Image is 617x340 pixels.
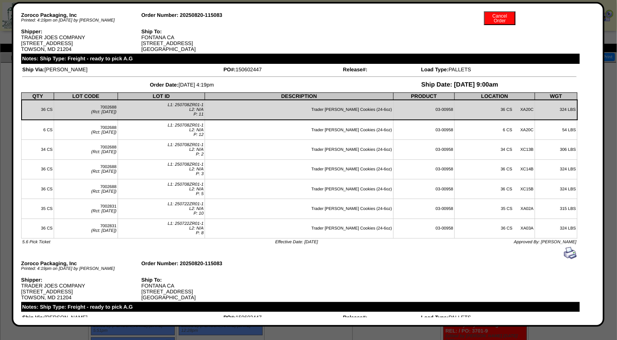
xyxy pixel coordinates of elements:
td: Trader [PERSON_NAME] Cookies (24-6oz) [205,140,394,159]
span: Effective Date: [DATE] [275,240,318,244]
div: Order Number: 20250820-115083 [141,260,261,266]
span: (Rct: [DATE]) [91,209,117,213]
td: 324 LBS [535,159,577,179]
span: (Rct: [DATE]) [91,169,117,174]
td: 150602447 [223,314,342,321]
td: 36 CS XC15B [455,179,535,199]
span: (Rct: [DATE]) [91,189,117,194]
td: 7002688 [54,100,118,120]
td: 03-00958 [393,140,454,159]
th: PRODUCT [393,92,454,100]
img: print.gif [564,247,577,259]
span: Order Date: [150,82,178,88]
div: Notes: Ship Type: Freight - ready to pick A.G [21,54,580,64]
span: L1: 250708ZR01-1 L2: N/A P: 12 [168,123,204,137]
td: [DATE] 4:19pm [22,81,342,89]
td: Trader [PERSON_NAME] Cookies (24-6oz) [205,179,394,199]
div: Zoroco Packaging, Inc [21,260,142,266]
div: Printed: 4:19pm on [DATE] by [PERSON_NAME] [21,18,142,23]
td: 150602447 [223,66,342,73]
span: PO#: [223,315,236,320]
td: 03-00958 [393,199,454,219]
button: CancelOrder [484,11,515,25]
td: Trader [PERSON_NAME] Cookies (24-6oz) [205,100,394,120]
td: 6 CS [22,120,54,140]
span: Release#: [343,67,367,72]
div: Ship To: [141,29,261,34]
td: 7002688 [54,159,118,179]
div: FONTANA CA [STREET_ADDRESS] [GEOGRAPHIC_DATA] [141,277,261,300]
td: 54 LBS [535,120,577,140]
td: 36 CS [22,159,54,179]
div: FONTANA CA [STREET_ADDRESS] [GEOGRAPHIC_DATA] [141,29,261,52]
td: 7002831 [54,219,118,238]
td: Trader [PERSON_NAME] Cookies (24-6oz) [205,159,394,179]
td: 35 CS [22,199,54,219]
td: 36 CS XC14B [455,159,535,179]
span: L1: 250722ZR01-1 L2: N/A P: 8 [168,221,204,235]
span: Approved By: [PERSON_NAME] [514,240,577,244]
span: Load Type: [421,315,448,320]
th: LOCATION [455,92,535,100]
span: (Rct: [DATE]) [91,150,117,154]
span: (Rct: [DATE]) [91,228,117,233]
td: 7002831 [54,199,118,219]
span: Release#: [343,315,367,320]
td: 03-00958 [393,219,454,238]
span: L1: 250708ZR01-1 L2: N/A P: 3 [168,162,204,176]
div: Shipper: [21,29,142,34]
td: 35 CS XA02A [455,199,535,219]
span: (Rct: [DATE]) [91,110,117,114]
span: L1: 250722ZR01-1 L2: N/A P: 10 [168,202,204,216]
td: 36 CS XA20C [455,100,535,120]
span: 5.6 Pick Ticket [22,240,50,244]
td: 34 CS XC13B [455,140,535,159]
td: 315 LBS [535,199,577,219]
td: 03-00958 [393,179,454,199]
td: 6 CS XA20C [455,120,535,140]
td: 306 LBS [535,140,577,159]
div: Zoroco Packaging, Inc [21,12,142,18]
td: PALLETS [421,66,577,73]
td: 36 CS [22,219,54,238]
div: TRADER JOES COMPANY [STREET_ADDRESS] TOWSON, MD 21204 [21,277,142,300]
th: LOT CODE [54,92,118,100]
td: 7002688 [54,140,118,159]
th: DESCRIPTION [205,92,394,100]
span: (Rct: [DATE]) [91,130,117,135]
th: QTY [22,92,54,100]
th: LOT ID [118,92,205,100]
span: L1: 250708ZR01-1 L2: N/A P: 11 [168,103,204,117]
td: Trader [PERSON_NAME] Cookies (24-6oz) [205,120,394,140]
td: 324 LBS [535,219,577,238]
span: L1: 250708ZR01-1 L2: N/A P: 2 [168,143,204,157]
div: Printed: 4:19pm on [DATE] by [PERSON_NAME] [21,266,142,271]
span: Ship Date: [DATE] 9:00am [421,81,498,88]
td: [PERSON_NAME] [22,66,222,73]
th: WGT [535,92,577,100]
span: Load Type: [421,67,448,72]
td: 03-00958 [393,159,454,179]
td: 34 CS [22,140,54,159]
span: Ship Via: [22,67,45,72]
td: Trader [PERSON_NAME] Cookies (24-6oz) [205,219,394,238]
div: TRADER JOES COMPANY [STREET_ADDRESS] TOWSON, MD 21204 [21,29,142,52]
td: 36 CS [22,179,54,199]
div: Shipper: [21,277,142,283]
div: Ship To: [141,277,261,283]
td: 7002688 [54,179,118,199]
td: 324 LBS [535,100,577,120]
div: Notes: Ship Type: Freight - ready to pick A.G [21,302,580,312]
span: L1: 250708ZR01-1 L2: N/A P: 5 [168,182,204,196]
span: Ship Via: [22,315,45,320]
td: 324 LBS [535,179,577,199]
td: 7002688 [54,120,118,140]
td: 36 CS [22,100,54,120]
td: 03-00958 [393,100,454,120]
td: 36 CS XA03A [455,219,535,238]
td: [PERSON_NAME] [22,314,222,321]
span: PO#: [223,67,236,72]
td: 03-00958 [393,120,454,140]
td: Trader [PERSON_NAME] Cookies (24-6oz) [205,199,394,219]
div: Order Number: 20250820-115083 [141,12,261,18]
